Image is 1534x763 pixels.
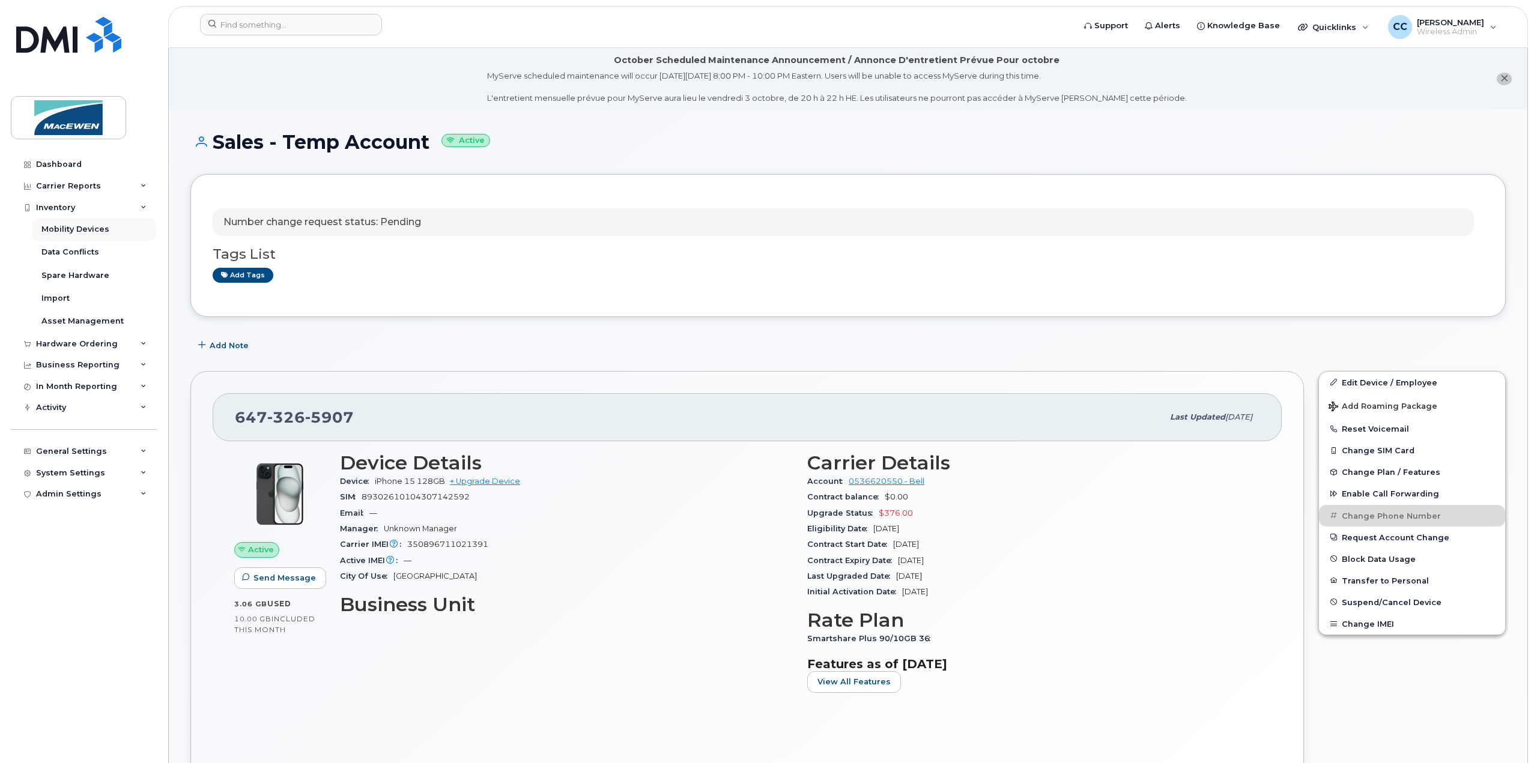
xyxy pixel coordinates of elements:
span: [DATE] [893,540,919,549]
span: 350896711021391 [407,540,488,549]
button: Add Roaming Package [1319,393,1505,418]
div: October Scheduled Maintenance Announcement / Annonce D'entretient Prévue Pour octobre [614,54,1060,67]
button: Change IMEI [1319,613,1505,635]
span: Last Upgraded Date [807,571,896,581]
button: Transfer to Personal [1319,570,1505,591]
span: 10.00 GB [234,615,271,623]
span: 5907 [305,408,354,426]
h3: Tags List [213,247,1484,262]
span: iPhone 15 128GB [375,477,445,486]
span: Add Roaming Package [1329,402,1437,413]
button: Change SIM Card [1319,439,1505,461]
span: SIM [340,492,362,501]
button: Suspend/Cancel Device [1319,591,1505,613]
span: Add Note [210,340,249,351]
h3: Rate Plan [807,609,1260,631]
span: Contract Start Date [807,540,893,549]
span: [DATE] [898,556,924,565]
span: Eligibility Date [807,524,873,533]
h3: Device Details [340,452,793,474]
span: Last updated [1170,412,1225,421]
a: + Upgrade Device [450,477,520,486]
span: Device [340,477,375,486]
span: Carrier IMEI [340,540,407,549]
span: Active IMEI [340,556,404,565]
span: — [404,556,411,565]
span: [DATE] [1225,412,1252,421]
button: Enable Call Forwarding [1319,483,1505,504]
p: Number change request status: Pending [223,216,421,229]
button: View All Features [807,671,901,693]
span: [DATE] [896,571,922,581]
span: — [369,508,377,517]
span: $0.00 [885,492,908,501]
h3: Features as of [DATE] [807,657,1260,671]
span: Enable Call Forwarding [1342,489,1439,498]
span: 647 [235,408,354,426]
span: Suspend/Cancel Device [1342,597,1442,606]
span: View All Features [817,676,891,687]
span: Change Plan / Features [1342,468,1440,477]
img: iPhone_15_Black.png [244,458,316,530]
span: [DATE] [902,587,928,596]
span: Upgrade Status [807,508,879,517]
span: [GEOGRAPHIC_DATA] [393,571,477,581]
button: Send Message [234,567,326,589]
button: Change Plan / Features [1319,461,1505,483]
span: 89302610104307142592 [362,492,470,501]
span: used [267,599,291,608]
button: Block Data Usage [1319,548,1505,570]
span: Account [807,477,849,486]
small: Active [441,134,490,148]
div: MyServe scheduled maintenance will occur [DATE][DATE] 8:00 PM - 10:00 PM Eastern. Users will be u... [487,70,1187,104]
span: included this month [234,614,315,634]
h3: Carrier Details [807,452,1260,474]
span: City Of Use [340,571,393,581]
span: Smartshare Plus 90/10GB 36 [807,634,936,643]
span: Contract balance [807,492,885,501]
button: close notification [1497,73,1512,85]
span: 3.06 GB [234,600,267,608]
button: Reset Voicemail [1319,418,1505,439]
span: Manager [340,524,384,533]
h3: Business Unit [340,594,793,615]
span: Send Message [253,572,316,584]
span: Active [248,544,274,555]
span: Contract Expiry Date [807,556,898,565]
a: 0536620550 - Bell [849,477,924,486]
span: $376.00 [879,508,913,517]
button: Add Note [190,335,259,357]
button: Change Phone Number [1319,505,1505,526]
h1: Sales - Temp Account [190,131,1506,152]
span: Initial Activation Date [807,587,902,596]
button: Request Account Change [1319,526,1505,548]
span: Email [340,508,369,517]
a: Add tags [213,268,273,283]
a: Edit Device / Employee [1319,372,1505,393]
span: [DATE] [873,524,899,533]
span: 326 [267,408,305,426]
span: Unknown Manager [384,524,457,533]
